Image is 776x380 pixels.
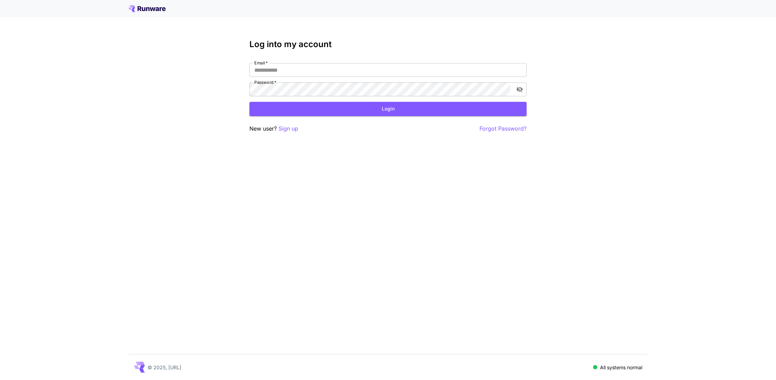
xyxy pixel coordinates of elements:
label: Password [254,79,276,85]
button: Login [249,102,527,116]
p: © 2025, [URL] [148,364,181,371]
label: Email [254,60,268,66]
button: toggle password visibility [513,83,526,96]
h3: Log into my account [249,39,527,49]
button: Sign up [279,124,298,133]
button: Forgot Password? [479,124,527,133]
p: New user? [249,124,298,133]
p: All systems normal [600,364,642,371]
